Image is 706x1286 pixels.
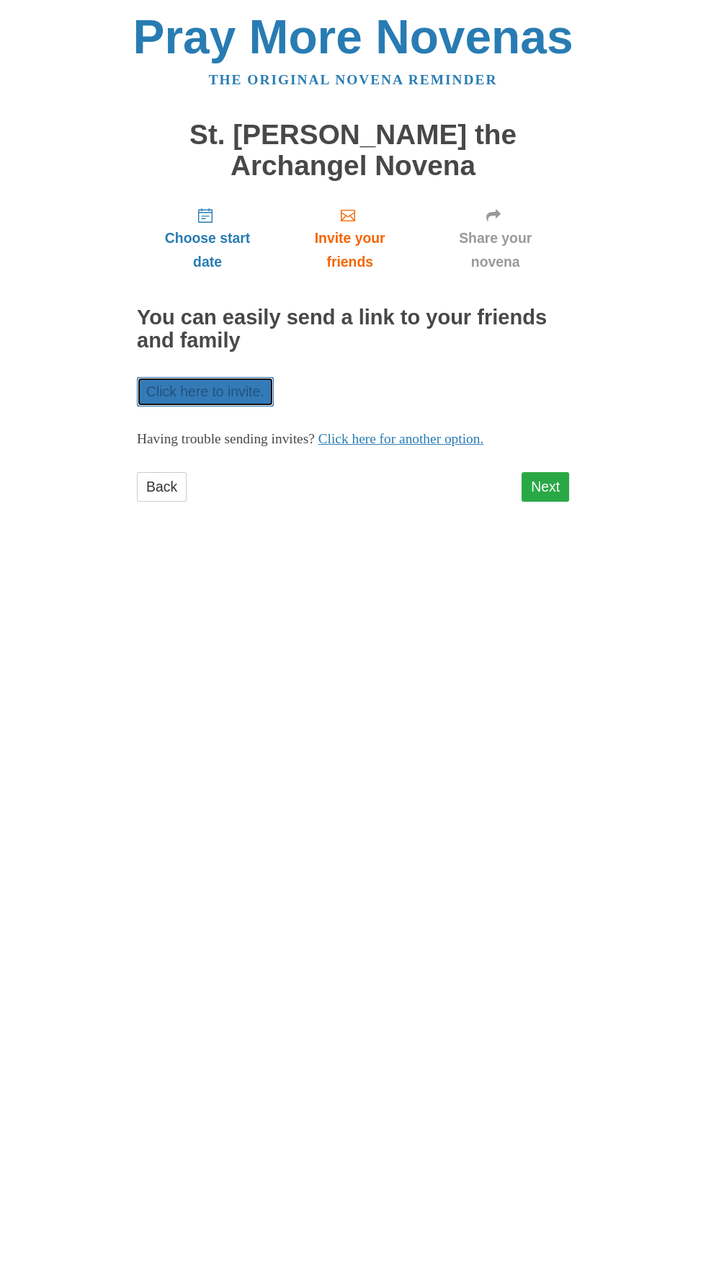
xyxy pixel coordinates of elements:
[421,195,569,281] a: Share your novena
[137,431,315,446] span: Having trouble sending invites?
[209,72,498,87] a: The original novena reminder
[137,195,278,281] a: Choose start date
[137,306,569,352] h2: You can easily send a link to your friends and family
[436,226,555,274] span: Share your novena
[137,120,569,181] h1: St. [PERSON_NAME] the Archangel Novena
[278,195,421,281] a: Invite your friends
[137,472,187,502] a: Back
[522,472,569,502] a: Next
[133,10,573,63] a: Pray More Novenas
[292,226,407,274] span: Invite your friends
[137,377,274,407] a: Click here to invite.
[318,431,484,446] a: Click here for another option.
[151,226,264,274] span: Choose start date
